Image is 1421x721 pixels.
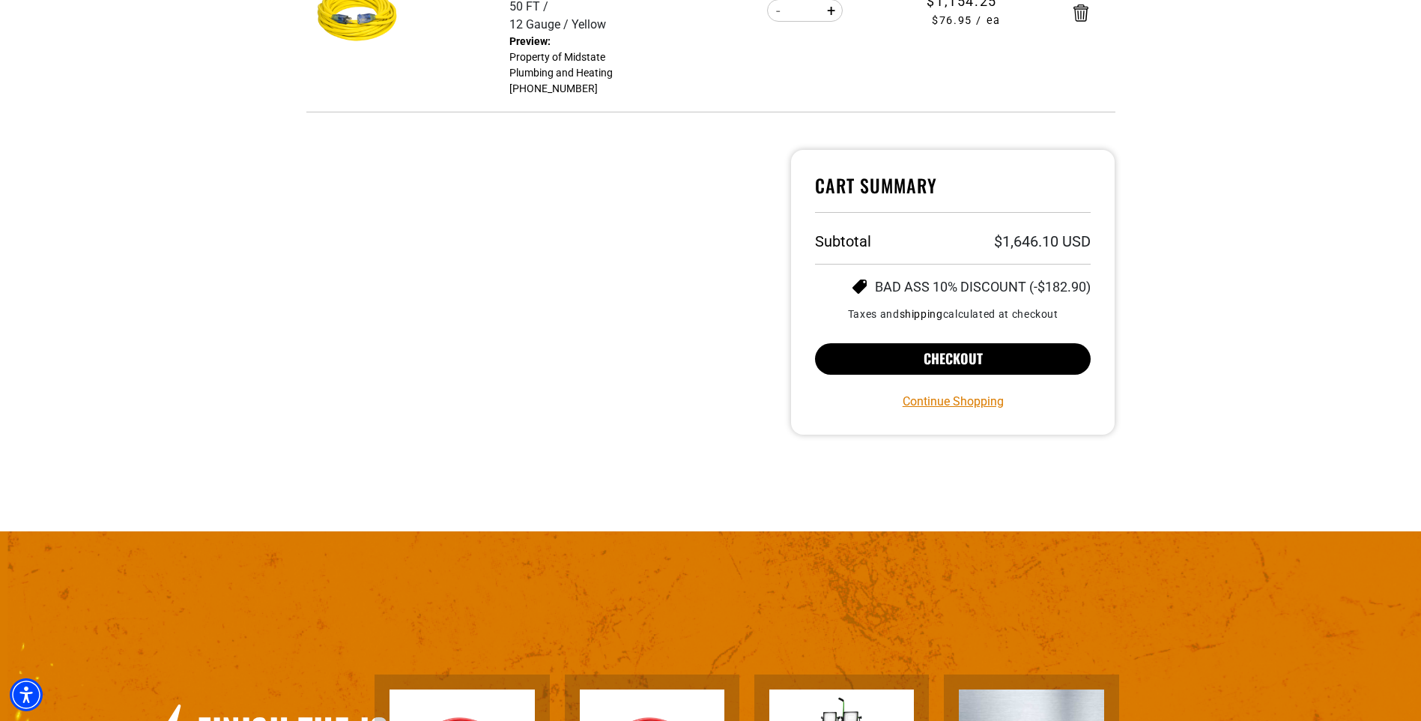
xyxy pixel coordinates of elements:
[509,16,572,34] div: 12 Gauge
[815,343,1091,375] button: Checkout
[900,308,943,320] a: shipping
[903,393,1004,411] a: Continue Shopping
[509,34,613,97] dd: Property of Midstate Plumbing and Heating [PHONE_NUMBER]
[815,174,1091,213] h4: Cart Summary
[815,277,1091,297] ul: Discount
[815,309,1091,319] small: Taxes and calculated at checkout
[1073,7,1088,18] a: Remove Outdoor Dual Lighted Extension Cord w/ Safety CGM - 50 FT / 12 Gauge / Yellow
[572,16,606,34] div: Yellow
[886,13,1046,29] span: $76.95 / ea
[10,678,43,711] div: Accessibility Menu
[994,234,1091,249] p: $1,646.10 USD
[815,234,871,249] h3: Subtotal
[815,277,1091,297] li: BAD ASS 10% DISCOUNT (-$182.90)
